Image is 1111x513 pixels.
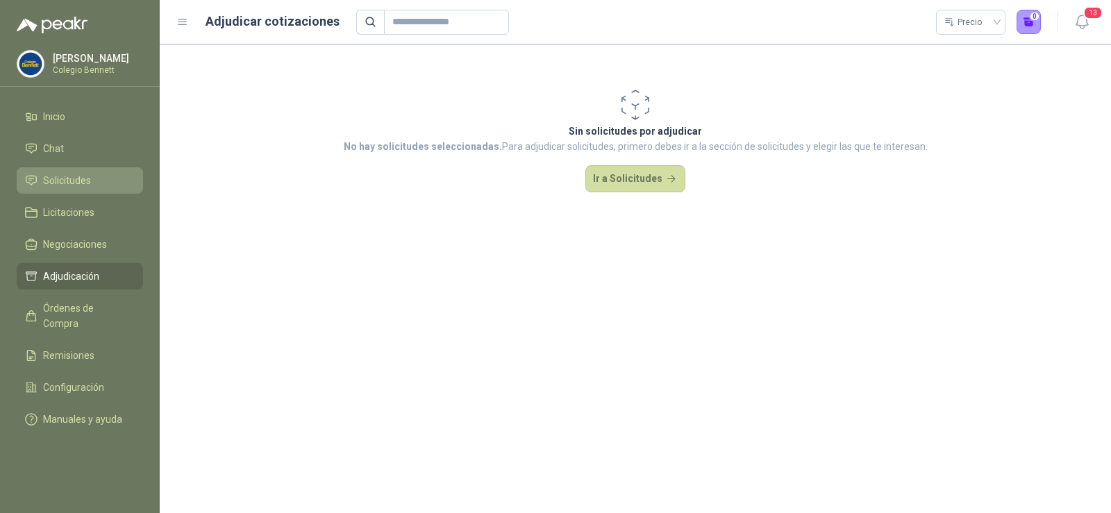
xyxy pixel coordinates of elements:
[206,12,340,31] h1: Adjudicar cotizaciones
[53,66,140,74] p: Colegio Bennett
[17,374,143,401] a: Configuración
[17,231,143,258] a: Negociaciones
[344,141,502,152] strong: No hay solicitudes seleccionadas.
[43,173,91,188] span: Solicitudes
[1017,10,1042,35] button: 0
[43,380,104,395] span: Configuración
[1069,10,1094,35] button: 13
[43,412,122,427] span: Manuales y ayuda
[17,51,44,77] img: Company Logo
[17,167,143,194] a: Solicitudes
[944,12,985,33] div: Precio
[43,348,94,363] span: Remisiones
[43,237,107,252] span: Negociaciones
[17,135,143,162] a: Chat
[17,342,143,369] a: Remisiones
[17,199,143,226] a: Licitaciones
[43,141,64,156] span: Chat
[17,103,143,130] a: Inicio
[344,124,928,139] p: Sin solicitudes por adjudicar
[43,109,65,124] span: Inicio
[1083,6,1103,19] span: 13
[344,139,928,154] p: Para adjudicar solicitudes, primero debes ir a la sección de solicitudes y elegir las que te inte...
[43,301,130,331] span: Órdenes de Compra
[53,53,140,63] p: [PERSON_NAME]
[17,406,143,432] a: Manuales y ayuda
[17,295,143,337] a: Órdenes de Compra
[43,205,94,220] span: Licitaciones
[43,269,99,284] span: Adjudicación
[17,17,87,33] img: Logo peakr
[17,263,143,289] a: Adjudicación
[585,165,685,193] button: Ir a Solicitudes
